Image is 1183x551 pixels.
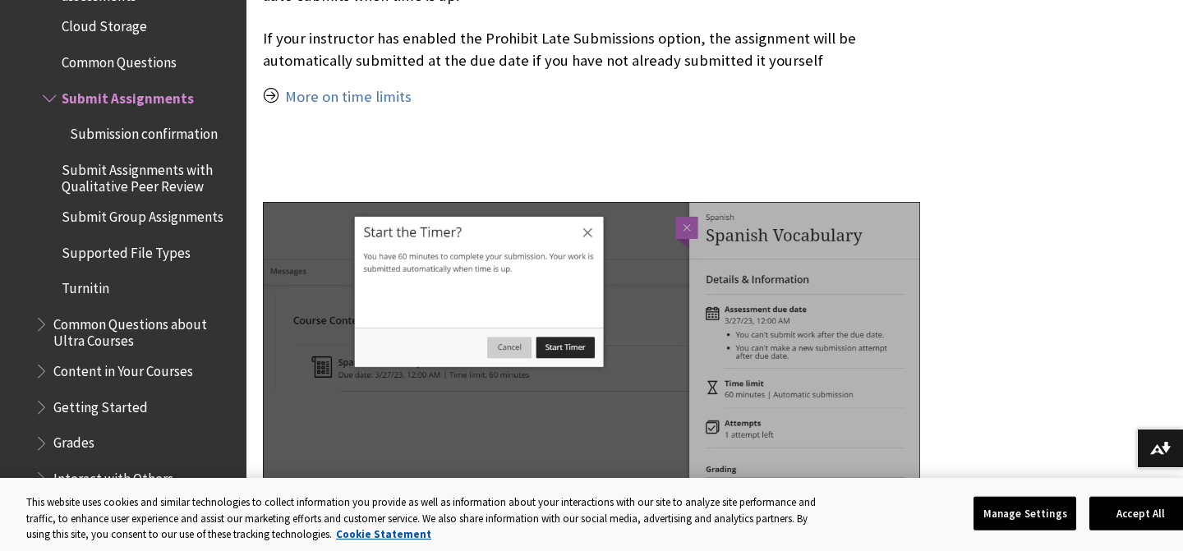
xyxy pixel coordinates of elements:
span: Turnitin [62,275,109,297]
span: Grades [53,429,94,452]
span: Submit Group Assignments [62,203,223,225]
span: Interact with Others [53,465,173,487]
div: This website uses cookies and similar technologies to collect information you provide as well as ... [26,494,828,543]
button: Manage Settings [974,496,1076,530]
span: Submit Assignments [62,85,194,107]
a: More on time limits [285,87,412,107]
span: Getting Started [53,393,148,416]
span: Common Questions about Ultra Courses [53,310,235,349]
span: Supported File Types [62,239,191,261]
span: Content in Your Courses [53,357,193,379]
span: Submission confirmation [70,120,218,142]
span: Common Questions [62,48,177,71]
span: Submit Assignments with Qualitative Peer Review [62,156,235,195]
a: More information about your privacy, opens in a new tab [336,527,431,541]
span: Cloud Storage [62,13,147,35]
